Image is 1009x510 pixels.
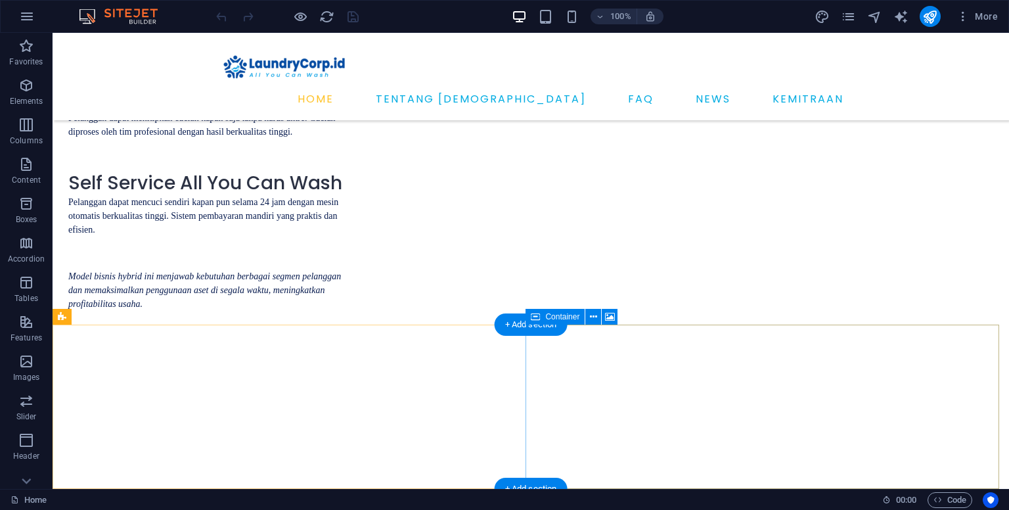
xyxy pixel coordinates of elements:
a: Click to cancel selection. Double-click to open Pages [11,492,47,508]
p: Columns [10,135,43,146]
p: Accordion [8,254,45,264]
button: reload [319,9,334,24]
button: pages [841,9,857,24]
h6: 100% [610,9,631,24]
img: Editor Logo [76,9,174,24]
i: On resize automatically adjust zoom level to fit chosen device. [644,11,656,22]
p: Images [13,372,40,382]
span: Code [933,492,966,508]
span: 00 00 [896,492,916,508]
span: Container [545,313,579,321]
i: Pages (Ctrl+Alt+S) [841,9,856,24]
p: Header [13,451,39,461]
button: More [951,6,1003,27]
button: Code [928,492,972,508]
i: Navigator [867,9,882,24]
button: Usercentrics [983,492,998,508]
button: Click here to leave preview mode and continue editing [292,9,308,24]
button: publish [920,6,941,27]
p: Tables [14,293,38,304]
div: + Add section [495,313,568,336]
p: Content [12,175,41,185]
i: AI Writer [893,9,908,24]
span: : [905,495,907,505]
p: Favorites [9,57,43,67]
h6: Session time [882,492,917,508]
p: Slider [16,411,37,422]
button: design [815,9,830,24]
i: Reload page [319,9,334,24]
p: Elements [10,96,43,106]
button: navigator [867,9,883,24]
p: Boxes [16,214,37,225]
button: 100% [591,9,637,24]
i: Publish [922,9,937,24]
i: Design (Ctrl+Alt+Y) [815,9,830,24]
p: Features [11,333,42,343]
button: text_generator [893,9,909,24]
span: More [956,10,998,23]
div: + Add section [495,478,568,500]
